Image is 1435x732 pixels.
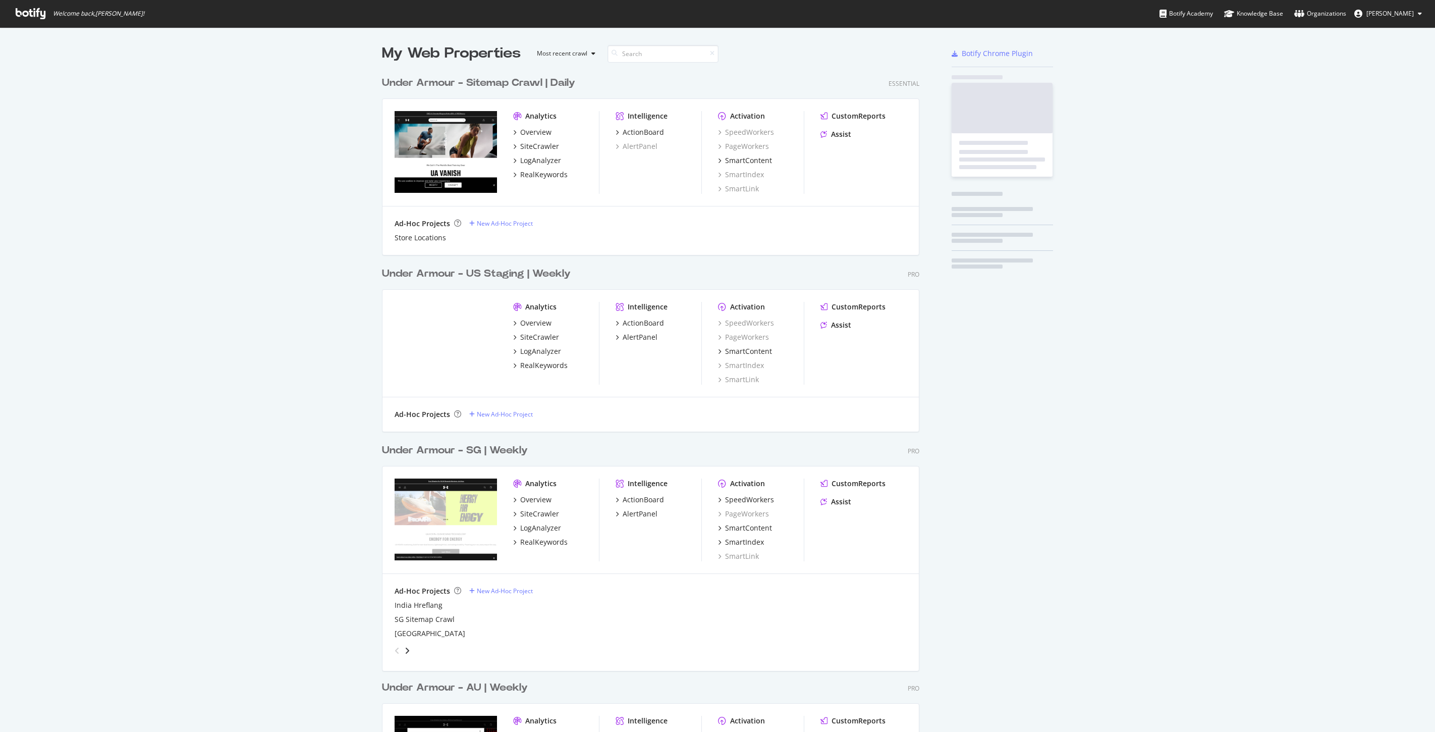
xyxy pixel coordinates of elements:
div: Botify Academy [1160,9,1213,19]
div: ActionBoard [623,127,664,137]
div: RealKeywords [520,360,568,371]
div: AlertPanel [623,509,657,519]
a: SiteCrawler [513,332,559,342]
a: SmartIndex [718,360,764,371]
div: LogAnalyzer [520,346,561,356]
a: CustomReports [820,111,886,121]
a: PageWorkers [718,509,769,519]
div: Overview [520,127,551,137]
div: Activation [730,479,765,489]
a: LogAnalyzer [513,523,561,533]
a: SpeedWorkers [718,495,774,505]
a: Under Armour - SG | Weekly [382,443,532,458]
div: SpeedWorkers [725,495,774,505]
a: RealKeywords [513,360,568,371]
div: ActionBoard [623,318,664,328]
div: Pro [908,447,919,455]
a: SmartIndex [718,537,764,547]
a: ActionBoard [616,127,664,137]
a: New Ad-Hoc Project [469,410,533,419]
div: Botify Chrome Plugin [962,48,1033,59]
div: Activation [730,716,765,726]
div: Analytics [525,716,557,726]
div: SiteCrawler [520,141,559,151]
div: CustomReports [832,716,886,726]
a: SmartIndex [718,170,764,180]
a: LogAnalyzer [513,346,561,356]
div: SmartContent [725,346,772,356]
a: AlertPanel [616,509,657,519]
a: SpeedWorkers [718,127,774,137]
div: LogAnalyzer [520,155,561,166]
div: CustomReports [832,302,886,312]
a: SmartContent [718,155,772,166]
div: New Ad-Hoc Project [477,587,533,595]
a: PageWorkers [718,141,769,151]
a: SmartLink [718,375,759,385]
a: New Ad-Hoc Project [469,219,533,228]
input: Search [608,45,719,63]
a: SmartContent [718,523,772,533]
a: Overview [513,127,551,137]
div: Activation [730,111,765,121]
div: Knowledge Base [1224,9,1283,19]
a: Botify Chrome Plugin [952,48,1033,59]
a: SmartContent [718,346,772,356]
a: India Hreflang [395,600,443,610]
a: LogAnalyzer [513,155,561,166]
div: Ad-Hoc Projects [395,586,450,596]
div: Ad-Hoc Projects [395,409,450,420]
div: CustomReports [832,111,886,121]
div: SpeedWorkers [718,318,774,328]
a: SmartLink [718,184,759,194]
div: LogAnalyzer [520,523,561,533]
div: Analytics [525,111,557,121]
div: AlertPanel [616,141,657,151]
div: SiteCrawler [520,332,559,342]
a: SmartLink [718,551,759,561]
div: Overview [520,318,551,328]
div: Ad-Hoc Projects [395,219,450,229]
div: Overview [520,495,551,505]
div: AlertPanel [623,332,657,342]
a: ActionBoard [616,318,664,328]
div: My Web Properties [382,43,521,64]
a: CustomReports [820,302,886,312]
div: RealKeywords [520,170,568,180]
div: Analytics [525,302,557,312]
div: SmartContent [725,155,772,166]
div: angle-right [404,646,411,656]
a: SiteCrawler [513,141,559,151]
div: Organizations [1294,9,1346,19]
a: Store Locations [395,233,446,243]
div: Assist [831,320,851,330]
div: Under Armour - US Staging | Weekly [382,267,571,281]
div: CustomReports [832,479,886,489]
div: Most recent crawl [537,50,587,57]
div: Intelligence [628,479,668,489]
a: CustomReports [820,716,886,726]
div: Pro [908,270,919,279]
div: Analytics [525,479,557,489]
div: SiteCrawler [520,509,559,519]
a: CustomReports [820,479,886,489]
a: Assist [820,129,851,139]
a: SG Sitemap Crawl [395,614,455,624]
a: [GEOGRAPHIC_DATA] [395,629,465,639]
a: PageWorkers [718,332,769,342]
a: ActionBoard [616,495,664,505]
button: Most recent crawl [529,45,599,62]
div: ActionBoard [623,495,664,505]
a: Under Armour - Sitemap Crawl | Daily [382,76,579,90]
div: New Ad-Hoc Project [477,219,533,228]
img: underarmour.com.sg [395,479,497,560]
